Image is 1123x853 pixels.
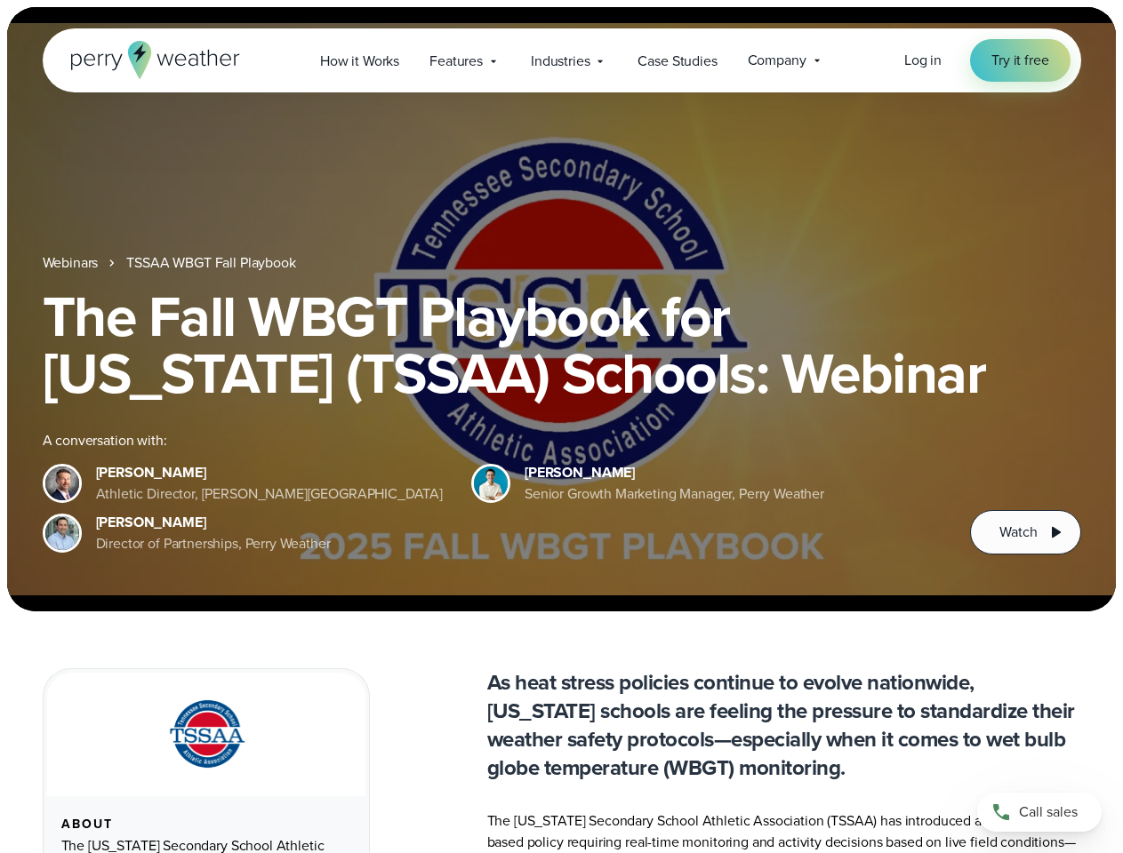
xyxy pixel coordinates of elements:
[43,288,1081,402] h1: The Fall WBGT Playbook for [US_STATE] (TSSAA) Schools: Webinar
[999,522,1037,543] span: Watch
[970,510,1080,554] button: Watch
[126,252,295,274] a: TSSAA WBGT Fall Playbook
[96,483,444,505] div: Athletic Director, [PERSON_NAME][GEOGRAPHIC_DATA]
[991,50,1048,71] span: Try it free
[638,51,717,72] span: Case Studies
[45,466,79,500] img: Brian Wyatt
[320,51,399,72] span: How it Works
[622,43,732,79] a: Case Studies
[43,430,943,451] div: A conversation with:
[487,668,1081,782] p: As heat stress policies continue to evolve nationwide, [US_STATE] schools are feeling the pressur...
[474,466,508,500] img: Spencer Patton, Perry Weather
[748,50,806,71] span: Company
[43,252,1081,274] nav: Breadcrumb
[43,252,99,274] a: Webinars
[147,694,266,775] img: TSSAA-Tennessee-Secondary-School-Athletic-Association.svg
[61,817,351,832] div: About
[429,51,483,72] span: Features
[531,51,590,72] span: Industries
[96,462,444,483] div: [PERSON_NAME]
[525,462,824,483] div: [PERSON_NAME]
[904,50,942,70] span: Log in
[977,793,1102,832] a: Call sales
[1019,801,1078,823] span: Call sales
[96,512,331,533] div: [PERSON_NAME]
[970,39,1070,82] a: Try it free
[525,483,824,505] div: Senior Growth Marketing Manager, Perry Weather
[305,43,414,79] a: How it Works
[96,533,331,554] div: Director of Partnerships, Perry Weather
[45,516,79,550] img: Jeff Wood
[904,50,942,71] a: Log in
